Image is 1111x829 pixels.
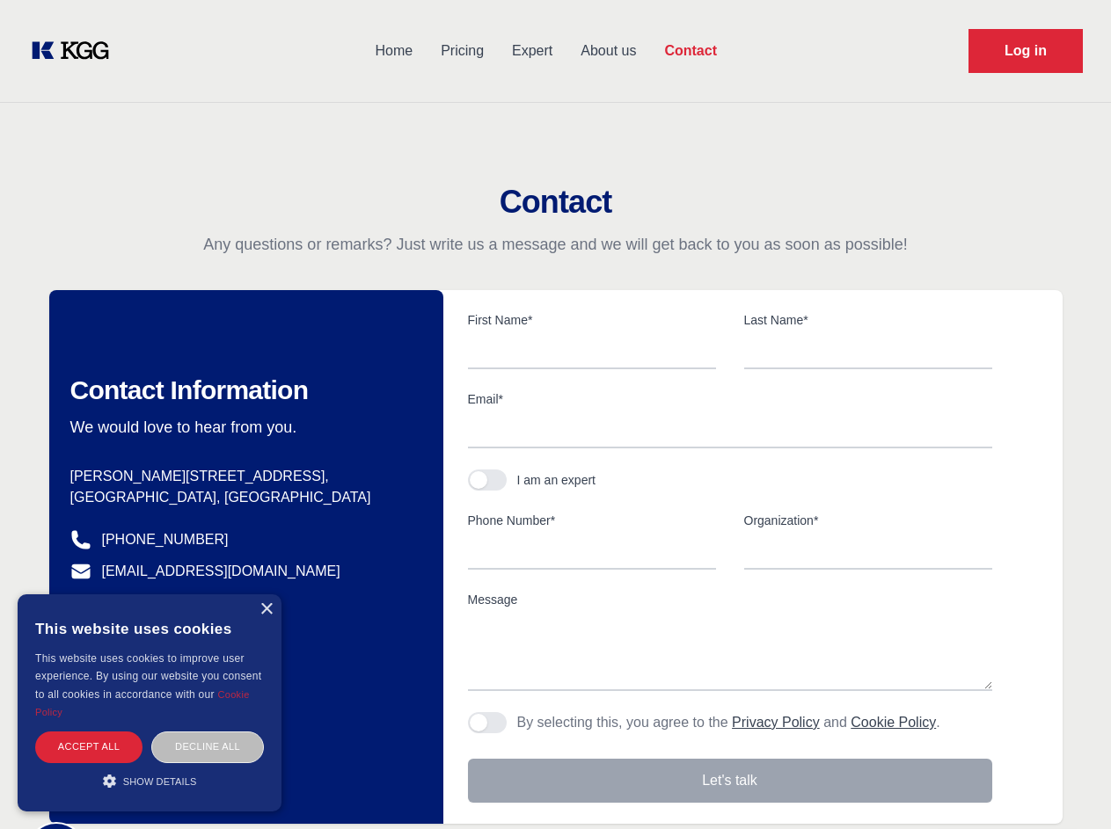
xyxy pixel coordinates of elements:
label: First Name* [468,311,716,329]
a: [PHONE_NUMBER] [102,529,229,550]
div: Close [259,603,273,616]
a: About us [566,28,650,74]
div: Accept all [35,731,143,762]
p: Any questions or remarks? Just write us a message and we will get back to you as soon as possible! [21,234,1090,255]
h2: Contact [21,185,1090,220]
a: Pricing [427,28,498,74]
span: This website uses cookies to improve user experience. By using our website you consent to all coo... [35,652,261,701]
a: @knowledgegategroup [70,593,245,614]
div: Decline all [151,731,264,762]
label: Phone Number* [468,512,716,529]
h2: Contact Information [70,375,415,406]
label: Email* [468,390,992,408]
a: Cookie Policy [851,715,936,730]
button: Let's talk [468,759,992,803]
div: Show details [35,772,264,789]
a: [EMAIL_ADDRESS][DOMAIN_NAME] [102,561,340,582]
p: [GEOGRAPHIC_DATA], [GEOGRAPHIC_DATA] [70,487,415,508]
a: Request Demo [968,29,1083,73]
a: Expert [498,28,566,74]
label: Last Name* [744,311,992,329]
a: Cookie Policy [35,689,250,717]
span: Show details [123,776,197,787]
p: By selecting this, you agree to the and . [517,712,940,733]
a: Privacy Policy [732,715,820,730]
p: We would love to hear from you. [70,417,415,438]
a: Home [361,28,427,74]
label: Organization* [744,512,992,529]
a: KOL Knowledge Platform: Talk to Key External Experts (KEE) [28,37,123,65]
div: This website uses cookies [35,607,264,650]
iframe: Chat Widget [1023,745,1111,829]
p: [PERSON_NAME][STREET_ADDRESS], [70,466,415,487]
div: I am an expert [517,471,596,489]
a: Contact [650,28,731,74]
label: Message [468,591,992,608]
